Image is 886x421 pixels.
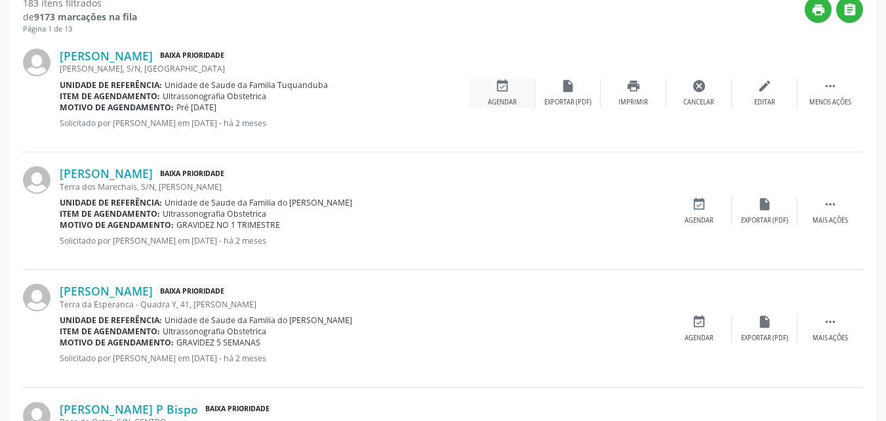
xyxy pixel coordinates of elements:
[626,79,641,93] i: print
[813,334,848,343] div: Mais ações
[561,79,575,93] i: insert_drive_file
[23,49,50,76] img: img
[60,63,470,74] div: [PERSON_NAME], S/N, [GEOGRAPHIC_DATA]
[488,98,517,107] div: Agendar
[757,79,772,93] i: edit
[60,235,666,246] p: Solicitado por [PERSON_NAME] em [DATE] - há 2 meses
[60,197,162,208] b: Unidade de referência:
[692,315,706,329] i: event_available
[813,216,848,225] div: Mais ações
[176,219,280,231] span: GRAVIDEZ NO 1 TRIMESTRE
[60,181,666,192] div: Terra dos Marechais, S/N, [PERSON_NAME]
[163,208,266,219] span: Ultrassonografia Obstetrica
[60,219,174,231] b: Motivo de agendamento:
[203,402,272,416] span: Baixa Prioridade
[165,315,352,326] span: Unidade de Saude da Familia do [PERSON_NAME]
[495,79,510,93] i: event_available
[165,197,352,208] span: Unidade de Saude da Familia do [PERSON_NAME]
[811,3,826,17] i: print
[757,197,772,211] i: insert_drive_file
[60,299,666,310] div: Terra da Esperanca - Quadra Y, 41, [PERSON_NAME]
[741,216,788,225] div: Exportar (PDF)
[757,315,772,329] i: insert_drive_file
[60,402,198,416] a: [PERSON_NAME] P Bispo
[60,284,153,298] a: [PERSON_NAME]
[823,79,837,93] i: 
[157,167,227,181] span: Baixa Prioridade
[23,24,137,35] div: Página 1 de 13
[60,79,162,91] b: Unidade de referência:
[60,166,153,181] a: [PERSON_NAME]
[157,49,227,63] span: Baixa Prioridade
[165,79,328,91] span: Unidade de Saude da Familia Tuquanduba
[60,337,174,348] b: Motivo de agendamento:
[60,49,153,63] a: [PERSON_NAME]
[683,98,714,107] div: Cancelar
[34,11,137,23] strong: 9173 marcações na fila
[741,334,788,343] div: Exportar (PDF)
[544,98,592,107] div: Exportar (PDF)
[618,98,648,107] div: Imprimir
[60,118,470,129] p: Solicitado por [PERSON_NAME] em [DATE] - há 2 meses
[157,284,227,298] span: Baixa Prioridade
[685,216,714,225] div: Agendar
[176,102,216,113] span: Pré [DATE]
[60,353,666,364] p: Solicitado por [PERSON_NAME] em [DATE] - há 2 meses
[823,197,837,211] i: 
[23,284,50,311] img: img
[176,337,260,348] span: GRAVIDEZ 5 SEMANAS
[163,91,266,102] span: Ultrassonografia Obstetrica
[23,166,50,194] img: img
[685,334,714,343] div: Agendar
[60,315,162,326] b: Unidade de referência:
[60,326,160,337] b: Item de agendamento:
[163,326,266,337] span: Ultrassonografia Obstetrica
[60,102,174,113] b: Motivo de agendamento:
[823,315,837,329] i: 
[809,98,851,107] div: Menos ações
[60,208,160,219] b: Item de agendamento:
[843,3,857,17] i: 
[692,197,706,211] i: event_available
[23,10,137,24] div: de
[754,98,775,107] div: Editar
[692,79,706,93] i: cancel
[60,91,160,102] b: Item de agendamento:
